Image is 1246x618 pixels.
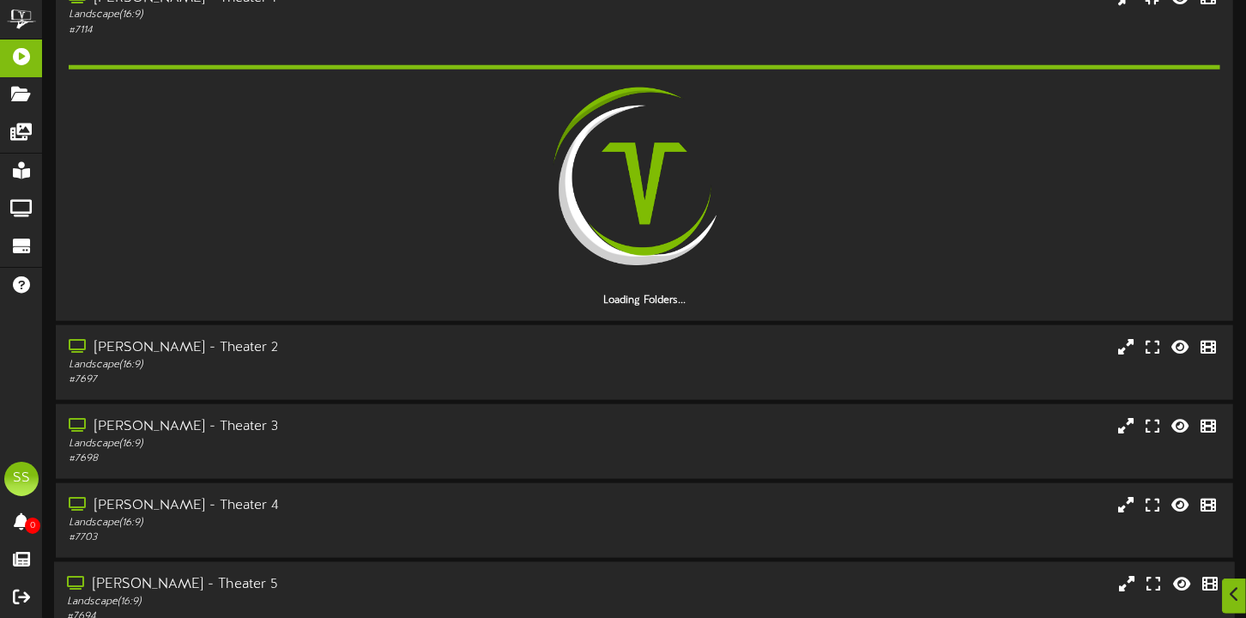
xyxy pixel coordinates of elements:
img: loading-spinner-2.png [535,74,754,294]
div: [PERSON_NAME] - Theater 2 [69,338,534,358]
div: SS [4,462,39,496]
div: # 7698 [69,451,534,466]
div: Landscape ( 16:9 ) [69,358,534,373]
span: 0 [25,518,40,534]
div: Landscape ( 16:9 ) [69,437,534,451]
div: Landscape ( 16:9 ) [69,516,534,530]
div: Landscape ( 16:9 ) [67,595,533,609]
div: [PERSON_NAME] - Theater 4 [69,496,534,516]
div: [PERSON_NAME] - Theater 5 [67,575,533,595]
div: Landscape ( 16:9 ) [69,8,534,22]
div: # 7114 [69,23,534,38]
div: # 7697 [69,373,534,387]
strong: Loading Folders... [603,294,686,306]
div: [PERSON_NAME] - Theater 3 [69,417,534,437]
div: # 7703 [69,530,534,545]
